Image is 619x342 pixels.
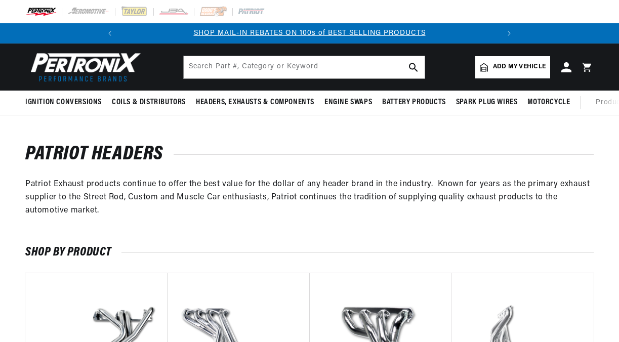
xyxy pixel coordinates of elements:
summary: Ignition Conversions [25,91,107,114]
h1: Patriot Headers [25,146,594,163]
p: Patriot Exhaust products continue to offer the best value for the dollar of any header brand in t... [25,178,594,217]
button: search button [402,56,425,78]
summary: Spark Plug Wires [451,91,523,114]
button: Translation missing: en.sections.announcements.previous_announcement [100,23,120,44]
span: Ignition Conversions [25,97,102,108]
summary: Coils & Distributors [107,91,191,114]
span: Battery Products [382,97,446,108]
div: 1 of 2 [120,28,499,39]
span: Coils & Distributors [112,97,186,108]
span: Add my vehicle [493,62,546,72]
summary: Headers, Exhausts & Components [191,91,319,114]
button: Translation missing: en.sections.announcements.next_announcement [499,23,519,44]
summary: Motorcycle [522,91,575,114]
div: Announcement [120,28,499,39]
h2: SHOP BY PRODUCT [25,247,594,258]
a: SHOP MAIL-IN REBATES ON 100s of BEST SELLING PRODUCTS [194,29,426,37]
span: Headers, Exhausts & Components [196,97,314,108]
img: Pertronix [25,50,142,84]
input: Search Part #, Category or Keyword [184,56,425,78]
span: Spark Plug Wires [456,97,518,108]
a: Add my vehicle [475,56,550,78]
span: Motorcycle [527,97,570,108]
summary: Engine Swaps [319,91,377,114]
span: Engine Swaps [324,97,372,108]
summary: Battery Products [377,91,451,114]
